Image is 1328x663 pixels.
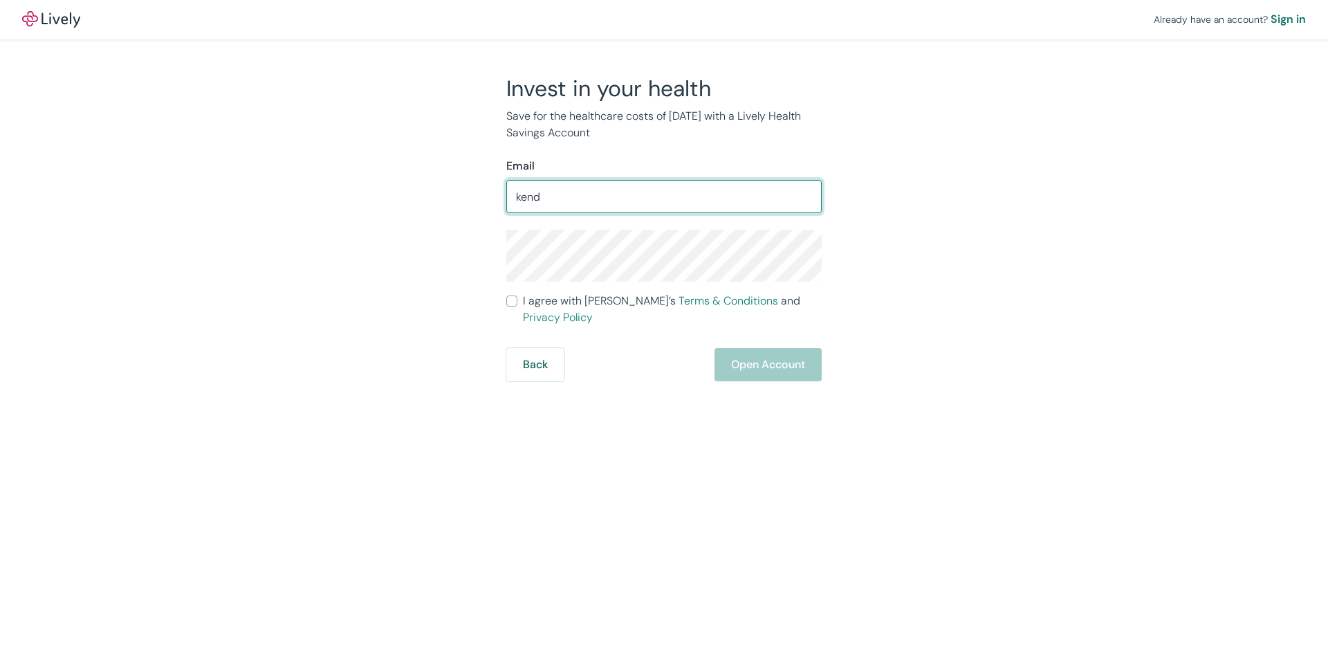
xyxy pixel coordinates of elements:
[22,11,80,28] a: LivelyLively
[506,75,822,102] h2: Invest in your health
[679,293,778,308] a: Terms & Conditions
[523,293,822,326] span: I agree with [PERSON_NAME]’s and
[1271,11,1306,28] a: Sign in
[506,158,535,174] label: Email
[1154,11,1306,28] div: Already have an account?
[506,108,822,141] p: Save for the healthcare costs of [DATE] with a Lively Health Savings Account
[22,11,80,28] img: Lively
[523,310,593,325] a: Privacy Policy
[506,348,564,381] button: Back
